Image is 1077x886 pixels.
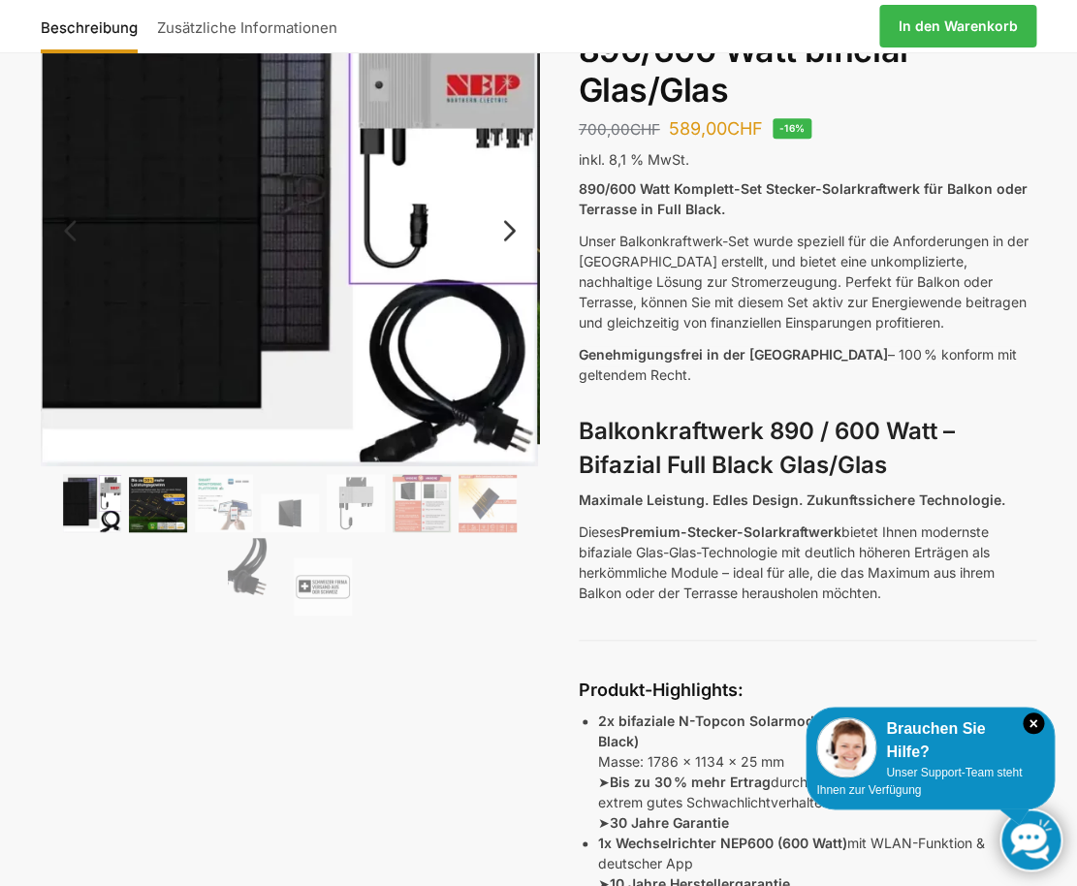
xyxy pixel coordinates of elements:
img: Customer service [816,717,876,777]
span: -16% [773,118,812,139]
img: Balkonkraftwerk 890/600 Watt bificial Glas/Glas – Bild 5 [327,474,385,532]
span: Unser Support-Team steht Ihnen zur Verfügung [816,766,1022,797]
div: Brauchen Sie Hilfe? [816,717,1044,764]
p: Masse: 1786 x 1134 x 25 mm ➤ durch beidseitige Stromerzeugung und extrem gutes Schwachlichtverhal... [598,711,1037,833]
strong: Produkt-Highlights: [579,680,744,700]
p: Unser Balkonkraftwerk-Set wurde speziell für die Anforderungen in der [GEOGRAPHIC_DATA] erstellt,... [579,231,1037,332]
img: Balkonkraftwerk 890/600 Watt bificial Glas/Glas – Bild 2 [129,477,187,532]
strong: 1x Wechselrichter NEP600 (600 Watt) [598,835,847,851]
bdi: 700,00 [579,120,660,139]
strong: Bis zu 30 % mehr Ertrag [610,774,771,790]
img: Anschlusskabel-3meter_schweizer-stecker [228,538,286,616]
img: Bificial im Vergleich zu billig Modulen [393,474,451,532]
a: Zusätzliche Informationen [147,3,347,49]
span: CHF [630,120,660,139]
a: Beschreibung [41,3,147,49]
img: Balkonkraftwerk 890/600 Watt bificial Glas/Glas – Bild 3 [195,474,253,532]
img: Bificial 30 % mehr Leistung [459,474,517,532]
span: CHF [727,118,763,139]
span: inkl. 8,1 % MwSt. [579,151,689,168]
i: Schließen [1023,712,1044,734]
img: Balkonkraftwerk 890/600 Watt bificial Glas/Glas – Bild 9 [294,557,352,616]
strong: Balkonkraftwerk 890 / 600 Watt – Bifazial Full Black Glas/Glas [579,417,955,479]
a: In den Warenkorb [879,5,1037,47]
strong: 30 Jahre Garantie [610,814,729,831]
strong: Maximale Leistung. Edles Design. Zukunftssichere Technologie. [579,491,1005,508]
strong: 890/600 Watt Komplett-Set Stecker-Solarkraftwerk für Balkon oder Terrasse in Full Black. [579,180,1028,217]
strong: 2x bifaziale N-Topcon Solarmodule, je 445 WP (Glas/Glas, Full Black) [598,712,1014,749]
span: – 100 % konform mit geltendem Recht. [579,346,1017,383]
span: Genehmigungsfrei in der [GEOGRAPHIC_DATA] [579,346,888,363]
img: Bificiales Hochleistungsmodul [63,474,121,532]
strong: Premium-Stecker-Solarkraftwerk [620,523,841,540]
img: Maysun [261,493,319,532]
bdi: 589,00 [669,118,763,139]
p: Dieses bietet Ihnen modernste bifaziale Glas-Glas-Technologie mit deutlich höheren Erträgen als h... [579,522,1037,603]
